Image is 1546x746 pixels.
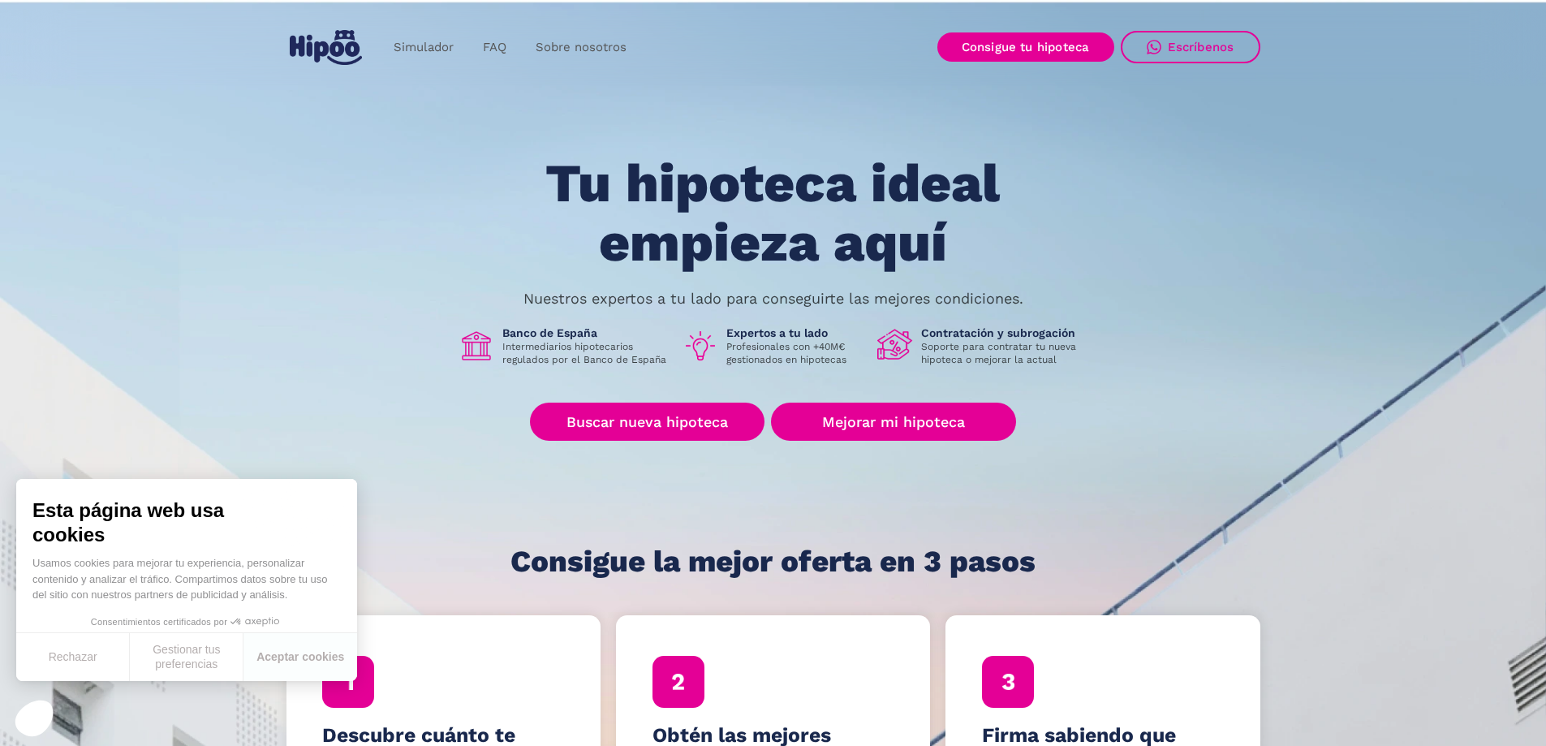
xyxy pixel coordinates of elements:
h1: Consigue la mejor oferta en 3 pasos [510,545,1036,578]
a: Consigue tu hipoteca [937,32,1114,62]
p: Soporte para contratar tu nueva hipoteca o mejorar la actual [921,340,1088,366]
a: Sobre nosotros [521,32,641,63]
a: Simulador [379,32,468,63]
p: Nuestros expertos a tu lado para conseguirte las mejores condiciones. [523,292,1023,305]
h1: Contratación y subrogación [921,326,1088,340]
p: Intermediarios hipotecarios regulados por el Banco de España [502,340,670,366]
a: home [286,24,366,71]
a: Mejorar mi hipoteca [771,403,1015,441]
h1: Expertos a tu lado [726,326,864,340]
div: Escríbenos [1168,40,1234,54]
a: Escríbenos [1121,31,1260,63]
p: Profesionales con +40M€ gestionados en hipotecas [726,340,864,366]
a: FAQ [468,32,521,63]
h1: Tu hipoteca ideal empieza aquí [465,154,1080,272]
a: Buscar nueva hipoteca [530,403,764,441]
h1: Banco de España [502,326,670,340]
